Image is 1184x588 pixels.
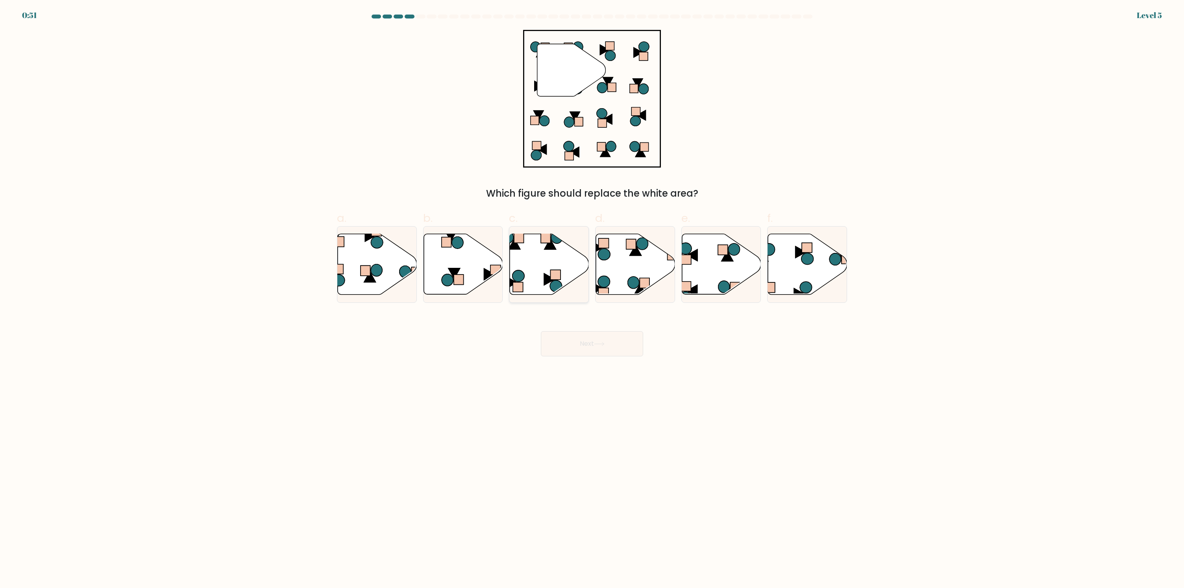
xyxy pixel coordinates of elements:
span: c. [509,210,518,226]
div: Level 5 [1137,9,1162,21]
g: " [537,44,606,96]
div: 0:51 [22,9,37,21]
span: e. [681,210,690,226]
span: f. [767,210,773,226]
span: a. [337,210,346,226]
div: Which figure should replace the white area? [342,186,842,201]
span: d. [595,210,605,226]
span: b. [423,210,433,226]
button: Next [541,331,643,356]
